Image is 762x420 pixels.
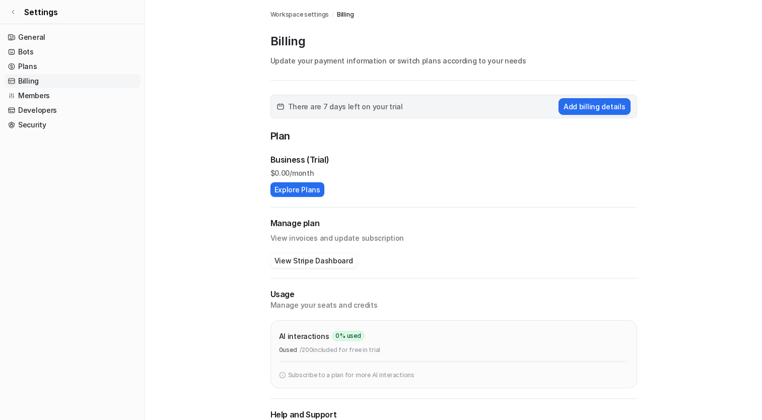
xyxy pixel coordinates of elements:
p: Usage [270,289,637,300]
a: Billing [4,74,141,88]
p: Plan [270,128,637,146]
p: 0 used [279,345,297,355]
p: Subscribe to a plan for more AI interactions [288,371,414,380]
h2: Manage plan [270,218,637,229]
button: Explore Plans [270,182,324,197]
a: Bots [4,45,141,59]
p: / 200 included for free in trial [300,345,380,355]
span: / [332,10,334,19]
p: View invoices and update subscription [270,229,637,243]
span: Settings [24,6,58,18]
p: Manage your seats and credits [270,300,637,310]
span: There are 7 days left on your trial [288,101,403,112]
a: Members [4,89,141,103]
a: Billing [337,10,354,19]
img: calender-icon.svg [277,103,284,110]
p: Update your payment information or switch plans according to your needs [270,55,637,66]
p: Business (Trial) [270,154,329,166]
span: 0 % used [332,331,364,341]
p: Billing [270,33,637,49]
a: Plans [4,59,141,74]
a: Security [4,118,141,132]
p: $ 0.00/month [270,168,637,178]
a: Developers [4,103,141,117]
p: AI interactions [279,331,329,341]
button: Add billing details [559,98,631,115]
button: View Stripe Dashboard [270,253,357,268]
a: Workspace settings [270,10,329,19]
a: General [4,30,141,44]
